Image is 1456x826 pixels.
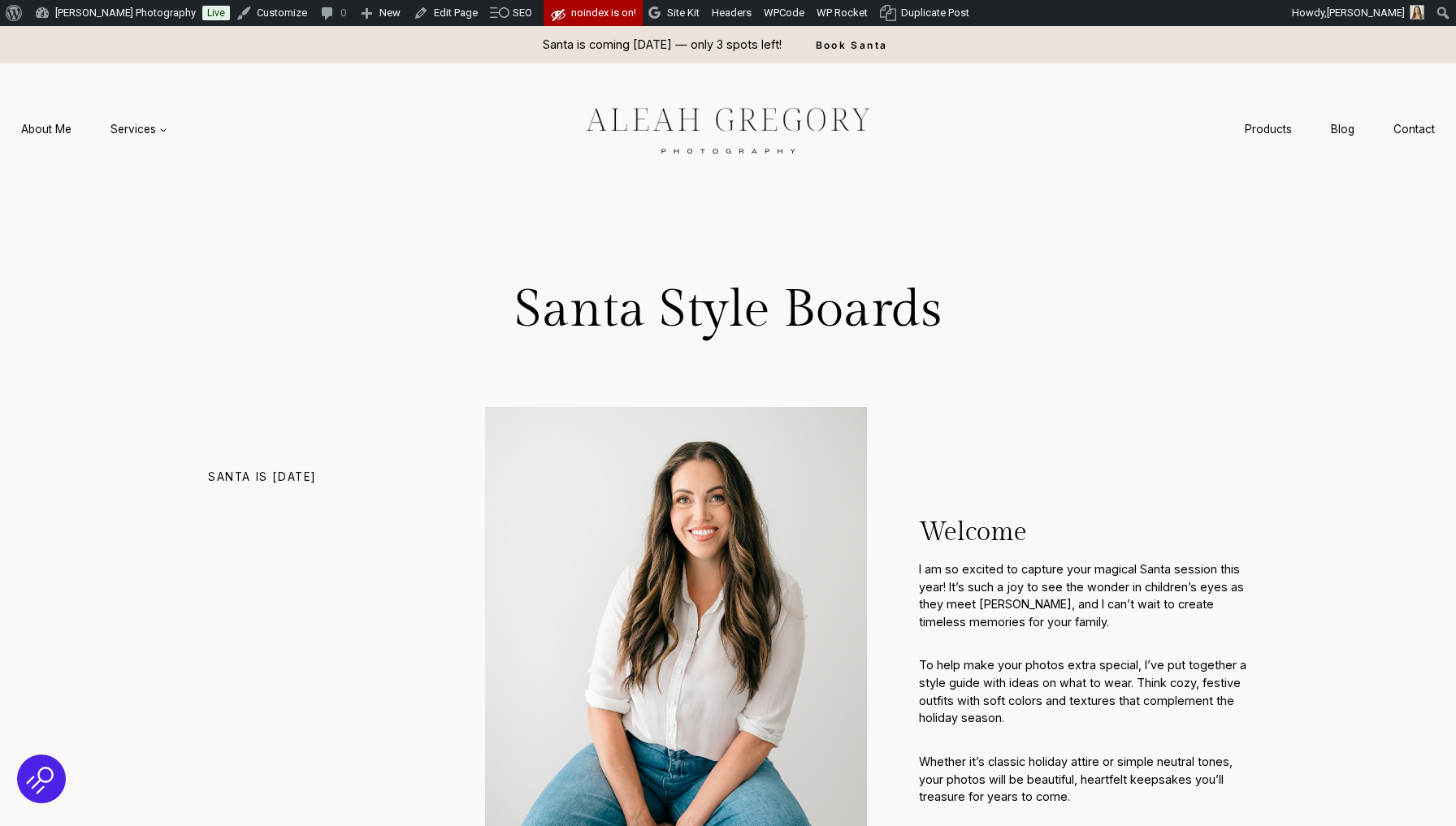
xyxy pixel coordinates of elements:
[667,6,700,19] span: Site Kit
[545,95,911,163] img: aleah gregory logo
[110,121,167,137] span: Services
[2,115,91,145] a: About Me
[65,279,1391,342] h1: Santa Style Boards
[1225,115,1454,145] nav: Secondary
[91,115,187,145] a: Services
[2,115,187,145] nav: Primary
[919,560,1248,630] p: I am so excited to capture your magical Santa session this year! It’s such a joy to see the wonde...
[919,656,1248,726] p: To help make your photos extra special, I’ve put together a style guide with ideas on what to wea...
[1374,115,1454,145] a: Contact
[919,753,1248,806] p: Whether it’s classic holiday attire or simple neutral tones, your photos will be beautiful, heart...
[543,36,782,54] p: Santa is coming [DATE] — only 3 spots left!
[202,6,230,20] a: Live
[1311,115,1374,145] a: Blog
[919,517,1248,547] h2: Welcome
[208,472,433,483] h2: SANTA IS [DATE]
[1327,6,1405,19] span: [PERSON_NAME]
[790,26,914,63] a: Book Santa
[1225,115,1311,145] a: Products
